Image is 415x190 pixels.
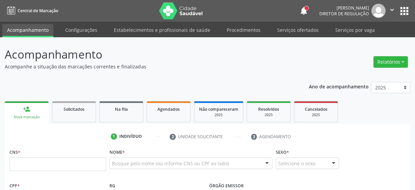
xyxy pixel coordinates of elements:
a: Central de Marcação [5,5,58,16]
label: CNS [9,147,20,157]
span: Na fila [115,106,128,112]
div: 2025 [252,112,286,118]
span: Busque pelo nome (ou informe CNS ou CPF ao lado) [112,160,229,167]
label: Nome [109,147,125,157]
span: Selecione o sexo [278,160,315,167]
a: Serviços ofertados [272,24,323,36]
a: Acompanhamento [2,24,53,37]
label: Sexo [276,147,289,157]
div: Nova marcação [9,114,44,120]
span: Diretor de regulação [319,11,369,17]
span: Agendados [157,106,180,112]
a: Estabelecimentos e profissionais de saúde [109,24,215,36]
p: Acompanhamento [5,46,289,63]
span: Solicitados [64,106,84,112]
div: 2025 [299,112,333,118]
div: 1 [111,133,117,140]
a: Configurações [60,24,102,36]
button:  [386,4,398,18]
button: apps [398,5,410,17]
div: Indivíduo [119,133,142,140]
button: notifications [299,6,309,16]
div: 2025 [199,112,238,118]
img: img [371,4,386,18]
div: [PERSON_NAME] [319,5,369,11]
p: Acompanhe a situação das marcações correntes e finalizadas [5,63,289,70]
div: person_add [23,105,30,113]
a: Procedimentos [222,24,265,36]
p: Ano de acompanhamento [309,82,369,90]
i:  [388,6,396,14]
span: Central de Marcação [18,8,58,14]
button: Relatórios [373,56,408,68]
span: Não compareceram [199,106,238,112]
a: Serviços por vaga [331,24,380,36]
span: Cancelados [305,106,327,112]
span: Resolvidos [258,106,279,112]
